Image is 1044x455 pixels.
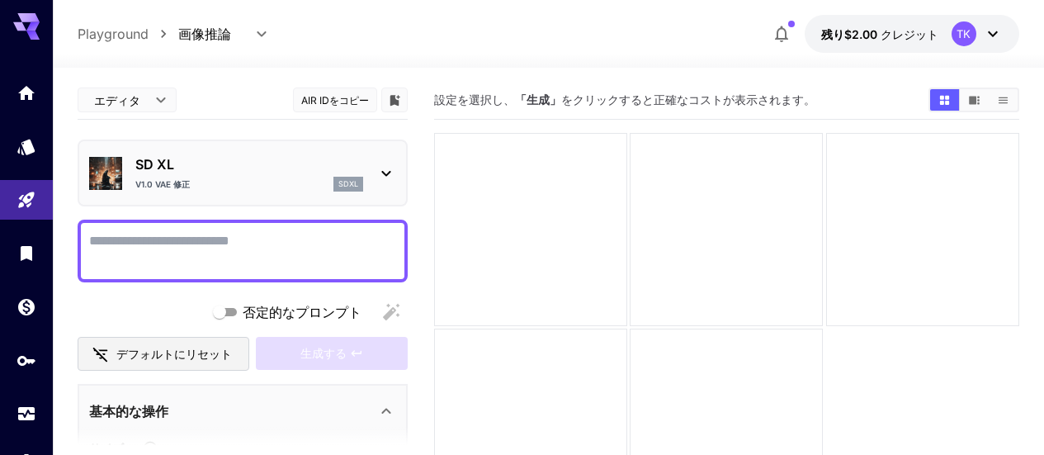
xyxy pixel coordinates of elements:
[881,27,938,41] font: クレジット
[301,94,369,107] font: AIR IDをコピー
[515,92,561,107] font: 「生成」
[387,90,402,110] button: ライブラリに追加
[89,148,396,198] div: SD XLv1.0 VAE 修正sdxl
[135,179,190,189] font: v1.0 VAE 修正
[17,83,36,103] div: 家
[17,136,36,157] div: モデル
[338,179,358,188] font: sdxl
[821,27,877,41] font: 残り$2.00
[178,26,231,42] font: 画像推論
[116,347,232,361] font: デフォルトにリセット
[821,26,938,43] div: 2.00ドル
[561,92,815,107] font: をクリックすると正確なコストが表示されます。
[78,24,149,44] a: Playground
[989,89,1018,111] button: リスト表示で画像を表示する
[928,88,1019,112] div: 画像をグリッドビューで表示するビデオビューで画像を表示するリスト表示で画像を表示する
[957,27,971,40] font: TK
[17,243,36,263] div: 図書館
[89,403,168,419] font: 基本的な操作
[135,156,174,173] font: SD XL
[930,89,959,111] button: 画像をグリッドビューで表示する
[89,391,396,431] div: 基本的な操作
[78,337,249,371] button: デフォルトにリセット
[960,89,989,111] button: ビデオビューで画像を表示する
[293,88,377,112] button: AIR IDをコピー
[17,296,36,317] div: 財布
[94,93,140,107] font: エディタ
[17,190,36,211] div: 遊び場
[17,404,36,424] div: 使用法
[17,350,36,371] div: APIキー
[434,92,515,107] font: 設定を選択し、
[805,15,1019,53] button: 2.00ドルTK
[243,304,361,320] font: 否定的なプロンプト
[78,24,178,44] nav: パンくず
